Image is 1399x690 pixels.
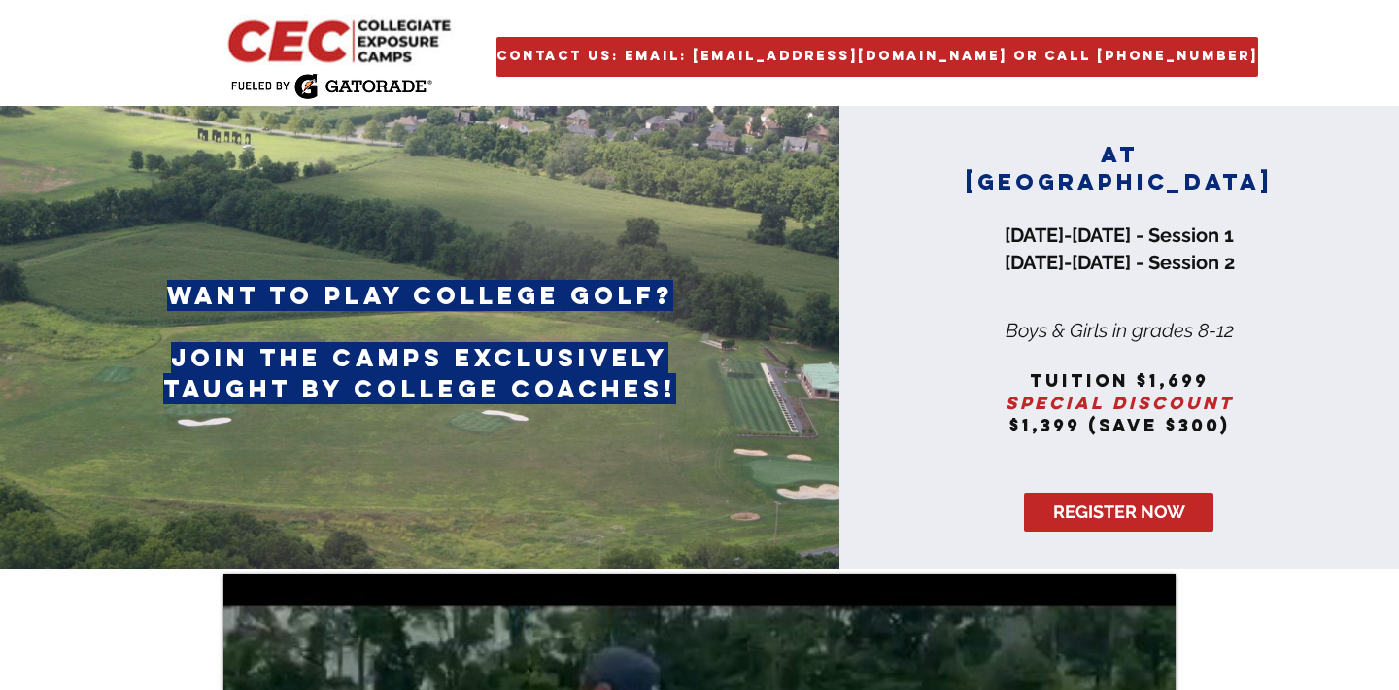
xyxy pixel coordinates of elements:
span: Contact Us: Email: [EMAIL_ADDRESS][DOMAIN_NAME] or Call [PHONE_NUMBER] [496,49,1258,65]
img: Fueled by Gatorade.png [230,73,432,99]
span: tuition $1,699 [1030,369,1209,392]
a: REGISTER NOW [1024,493,1213,532]
img: CEC Logo Primary_edited.jpg [223,15,460,65]
span: Boys & Girls in grades 8-12 [1006,319,1234,342]
span: special discount [1006,392,1234,414]
span: AT [GEOGRAPHIC_DATA] [966,141,1273,195]
span: $1,399 (save $300) [1009,414,1230,436]
span: [DATE]-[DATE] - Session 1 [DATE]-[DATE] - Session 2 [1005,224,1235,274]
span: want to play college golf? [167,280,673,311]
span: join the camps exclusively taught by college coaches! [163,342,676,404]
a: Contact Us: Email: golf@collegiatecamps.com or Call 954 482 4979 [496,37,1258,77]
span: REGISTER NOW [1053,500,1185,524]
